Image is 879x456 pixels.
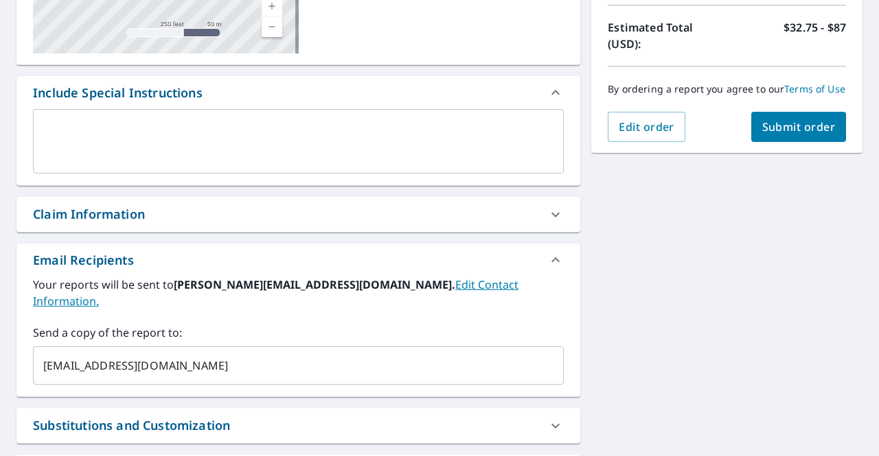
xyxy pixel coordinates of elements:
[784,82,845,95] a: Terms of Use
[16,243,580,276] div: Email Recipients
[33,276,564,309] label: Your reports will be sent to
[751,112,847,142] button: Submit order
[33,205,145,224] div: Claim Information
[16,197,580,232] div: Claim Information
[262,16,282,37] a: Current Level 17, Zoom Out
[608,112,685,142] button: Edit order
[16,76,580,109] div: Include Special Instructions
[33,251,134,269] div: Email Recipients
[762,119,836,134] span: Submit order
[784,19,846,52] p: $32.75 - $87
[608,83,846,95] p: By ordering a report you agree to our
[619,119,674,134] span: Edit order
[16,408,580,443] div: Substitutions and Customization
[33,84,203,102] div: Include Special Instructions
[33,416,230,435] div: Substitutions and Customization
[33,324,564,341] label: Send a copy of the report to:
[174,277,455,292] b: [PERSON_NAME][EMAIL_ADDRESS][DOMAIN_NAME].
[608,19,727,52] p: Estimated Total (USD):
